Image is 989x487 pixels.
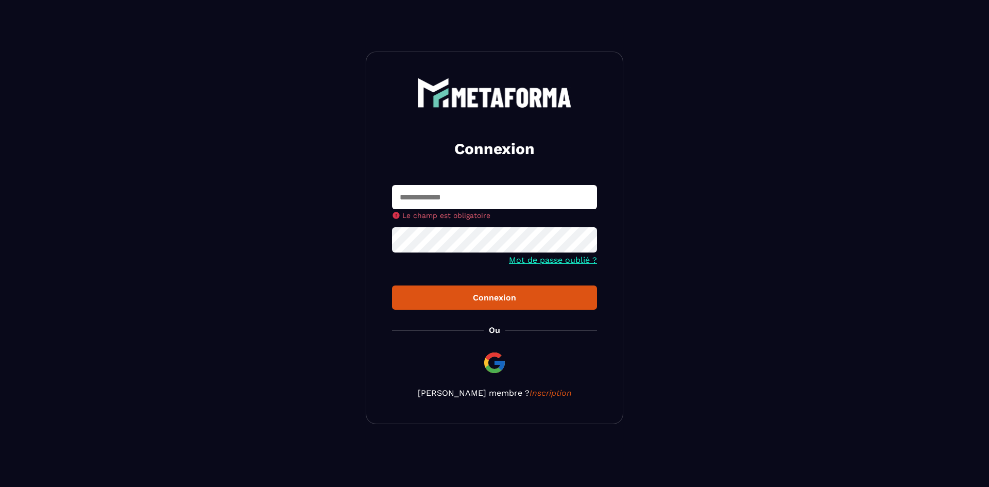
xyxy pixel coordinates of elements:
img: google [482,350,507,375]
button: Connexion [392,286,597,310]
p: Ou [489,325,500,335]
div: Connexion [400,293,589,303]
img: logo [417,78,572,108]
a: Inscription [530,388,572,398]
a: Mot de passe oublié ? [509,255,597,265]
h2: Connexion [404,139,585,159]
p: [PERSON_NAME] membre ? [392,388,597,398]
span: Le champ est obligatoire [402,211,490,220]
a: logo [392,78,597,108]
